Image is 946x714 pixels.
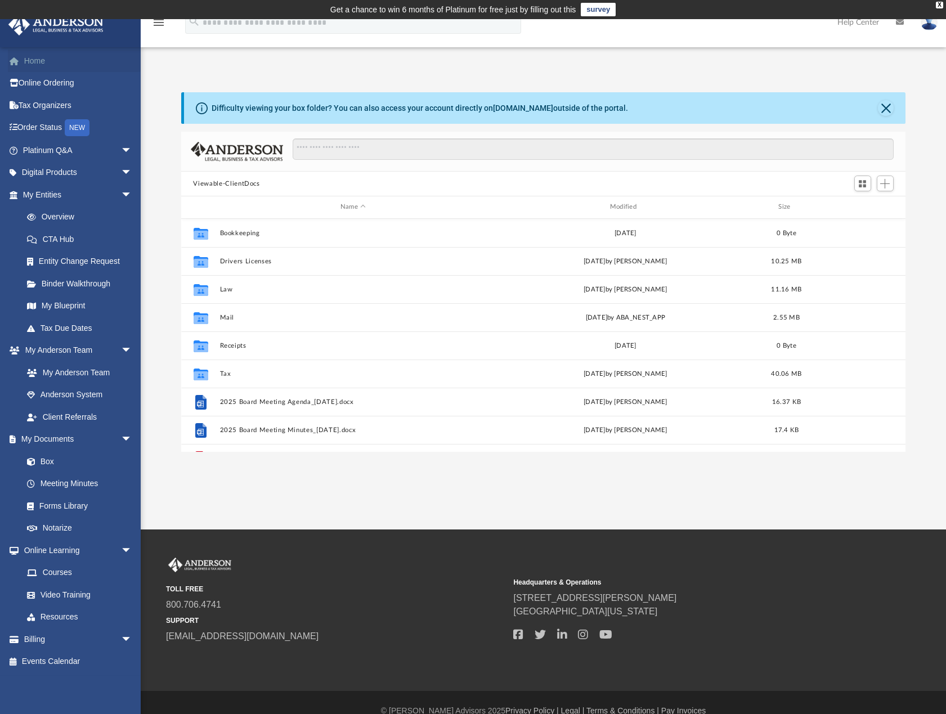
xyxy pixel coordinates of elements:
[16,206,149,228] a: Overview
[854,176,871,191] button: Switch to Grid View
[877,176,894,191] button: Add
[771,286,801,292] span: 11.16 MB
[219,314,487,321] button: Mail
[8,94,149,116] a: Tax Organizers
[8,50,149,72] a: Home
[166,631,319,641] a: [EMAIL_ADDRESS][DOMAIN_NAME]
[771,258,801,264] span: 10.25 MB
[293,138,893,160] input: Search files and folders
[16,361,138,384] a: My Anderson Team
[8,116,149,140] a: Order StatusNEW
[16,583,138,606] a: Video Training
[8,628,149,650] a: Billingarrow_drop_down
[166,558,234,572] img: Anderson Advisors Platinum Portal
[121,161,144,185] span: arrow_drop_down
[492,397,759,407] div: [DATE] by [PERSON_NAME]
[65,119,89,136] div: NEW
[16,406,144,428] a: Client Referrals
[774,426,799,433] span: 17.4 KB
[513,577,853,587] small: Headquarters & Operations
[814,202,893,212] div: id
[16,317,149,339] a: Tax Due Dates
[152,16,165,29] i: menu
[491,202,759,212] div: Modified
[492,256,759,266] div: [DATE] by [PERSON_NAME]
[513,607,657,616] a: [GEOGRAPHIC_DATA][US_STATE]
[773,314,800,320] span: 2.55 MB
[188,15,200,28] i: search
[121,428,144,451] span: arrow_drop_down
[16,517,144,540] a: Notarize
[219,258,487,265] button: Drivers Licenses
[16,272,149,295] a: Binder Walkthrough
[16,295,144,317] a: My Blueprint
[152,21,165,29] a: menu
[121,628,144,651] span: arrow_drop_down
[492,228,759,238] div: [DATE]
[16,606,144,628] a: Resources
[777,230,796,236] span: 0 Byte
[8,539,144,562] a: Online Learningarrow_drop_down
[581,3,616,16] a: survey
[921,14,938,30] img: User Pic
[777,342,796,348] span: 0 Byte
[764,202,809,212] div: Size
[219,230,487,237] button: Bookkeeping
[878,100,894,116] button: Close
[186,202,214,212] div: id
[330,3,576,16] div: Get a chance to win 6 months of Platinum for free just by filling out this
[166,584,505,594] small: TOLL FREE
[493,104,553,113] a: [DOMAIN_NAME]
[936,2,943,8] div: close
[219,286,487,293] button: Law
[5,14,107,35] img: Anderson Advisors Platinum Portal
[16,562,144,584] a: Courses
[193,179,259,189] button: Viewable-ClientDocs
[513,593,676,603] a: [STREET_ADDRESS][PERSON_NAME]
[8,72,149,95] a: Online Ordering
[121,539,144,562] span: arrow_drop_down
[121,339,144,362] span: arrow_drop_down
[8,183,149,206] a: My Entitiesarrow_drop_down
[219,426,487,434] button: 2025 Board Meeting Minutes_[DATE].docx
[16,228,149,250] a: CTA Hub
[16,384,144,406] a: Anderson System
[121,139,144,162] span: arrow_drop_down
[492,425,759,435] div: [DATE] by [PERSON_NAME]
[219,202,486,212] div: Name
[181,219,906,452] div: grid
[166,600,221,609] a: 800.706.4741
[16,495,138,517] a: Forms Library
[492,340,759,351] div: [DATE]
[8,650,149,673] a: Events Calendar
[492,369,759,379] div: [DATE] by [PERSON_NAME]
[219,342,487,349] button: Receipts
[492,312,759,322] div: [DATE] by ABA_NEST_APP
[16,473,144,495] a: Meeting Minutes
[8,339,144,362] a: My Anderson Teamarrow_drop_down
[16,450,138,473] a: Box
[16,250,149,273] a: Entity Change Request
[8,161,149,184] a: Digital Productsarrow_drop_down
[166,616,505,626] small: SUPPORT
[219,398,487,406] button: 2025 Board Meeting Agenda_[DATE].docx
[121,183,144,206] span: arrow_drop_down
[212,102,628,114] div: Difficulty viewing your box folder? You can also access your account directly on outside of the p...
[219,370,487,378] button: Tax
[492,284,759,294] div: [DATE] by [PERSON_NAME]
[772,398,800,405] span: 16.37 KB
[771,370,801,376] span: 40.06 MB
[8,428,144,451] a: My Documentsarrow_drop_down
[8,139,149,161] a: Platinum Q&Aarrow_drop_down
